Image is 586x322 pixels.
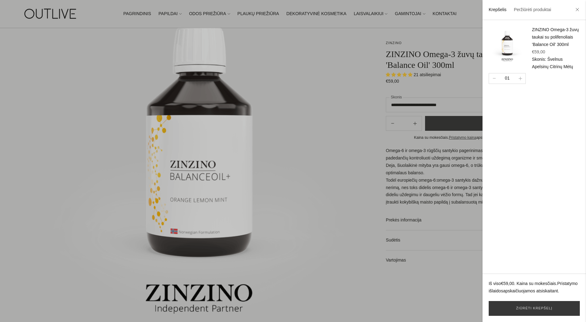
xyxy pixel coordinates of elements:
a: Žiūrėti krepšelį [489,301,580,316]
span: €59,00 [501,281,514,286]
span: €59,00 [532,49,545,54]
p: Iš viso . Kaina su mokesčiais. apskaičiuojamos atsiskaitant. [489,280,580,295]
a: Pristatymo išlaidos [489,281,578,293]
a: ZINZINO Omega-3 žuvų taukai su polifenoliais 'Balance Oil' 300ml [532,27,579,47]
div: Skonis: Švelnus Apelsinų Citrinų Mėtų [532,56,580,71]
a: Krepšelis [489,7,507,12]
div: 01 [502,75,512,82]
img: zinzino-balance-oil-outlive_200x.png [489,26,526,63]
a: Peržiūrėti produktai [514,7,551,12]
